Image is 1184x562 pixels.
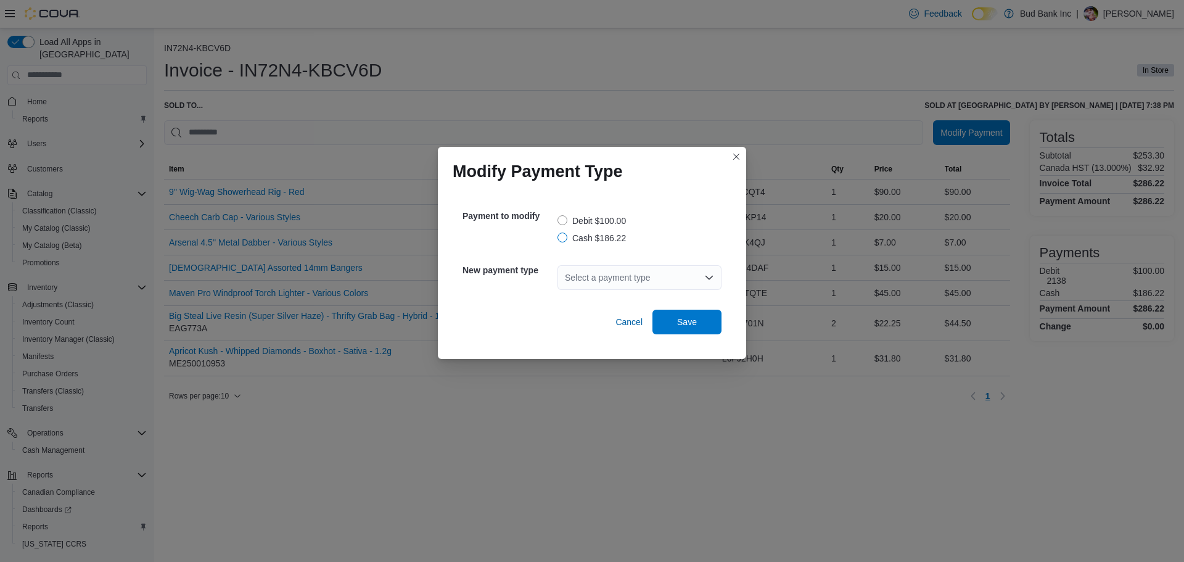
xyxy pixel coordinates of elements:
[704,273,714,283] button: Open list of options
[615,316,643,328] span: Cancel
[453,162,623,181] h1: Modify Payment Type
[652,310,721,334] button: Save
[462,204,555,228] h5: Payment to modify
[610,310,647,334] button: Cancel
[462,258,555,283] h5: New payment type
[557,213,626,228] label: Debit $100.00
[565,270,566,285] input: Accessible screen reader label
[729,149,744,164] button: Closes this modal window
[677,316,697,328] span: Save
[557,231,626,246] label: Cash $186.22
